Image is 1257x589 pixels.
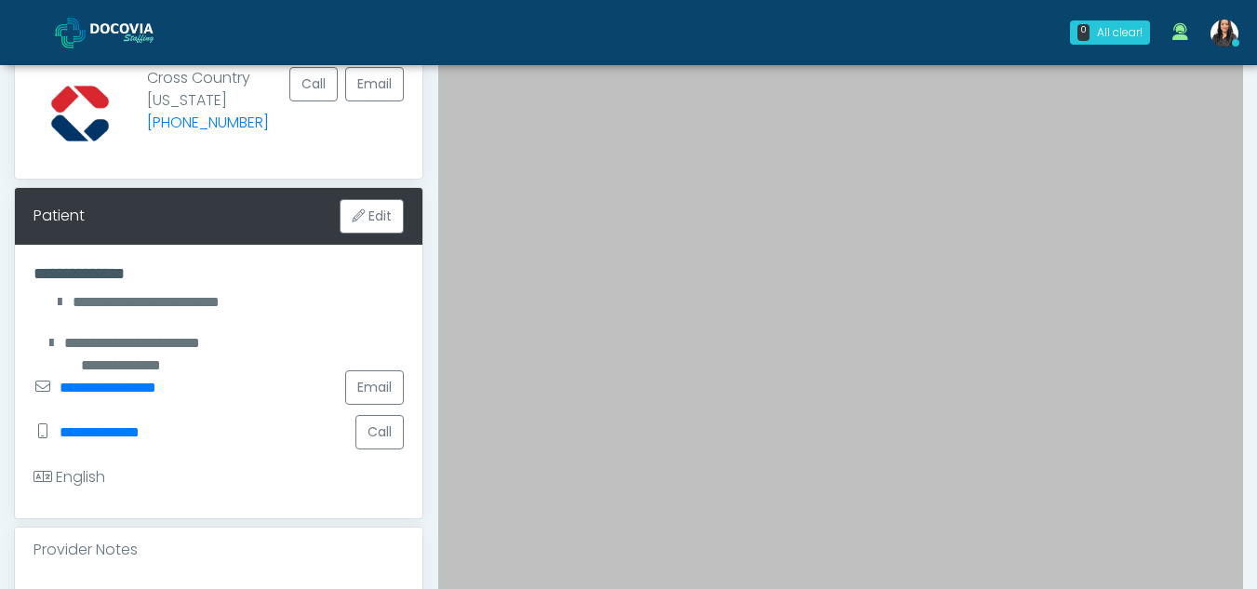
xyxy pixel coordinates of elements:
a: Docovia [55,2,183,62]
a: [PHONE_NUMBER] [147,112,269,133]
img: Docovia [55,18,86,48]
img: Provider image [33,67,127,160]
a: Email [345,370,404,405]
div: English [33,466,105,489]
div: Provider Notes [15,528,422,572]
p: Cross Country [US_STATE] [147,67,269,145]
a: Email [345,67,404,101]
div: All clear! [1097,24,1143,41]
div: Patient [33,205,85,227]
img: Docovia [90,23,183,42]
button: Edit [340,199,404,234]
a: 0 All clear! [1059,13,1161,52]
button: Call [355,415,404,449]
div: 0 [1077,24,1090,41]
img: Viral Patel [1210,20,1238,47]
button: Call [289,67,338,101]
